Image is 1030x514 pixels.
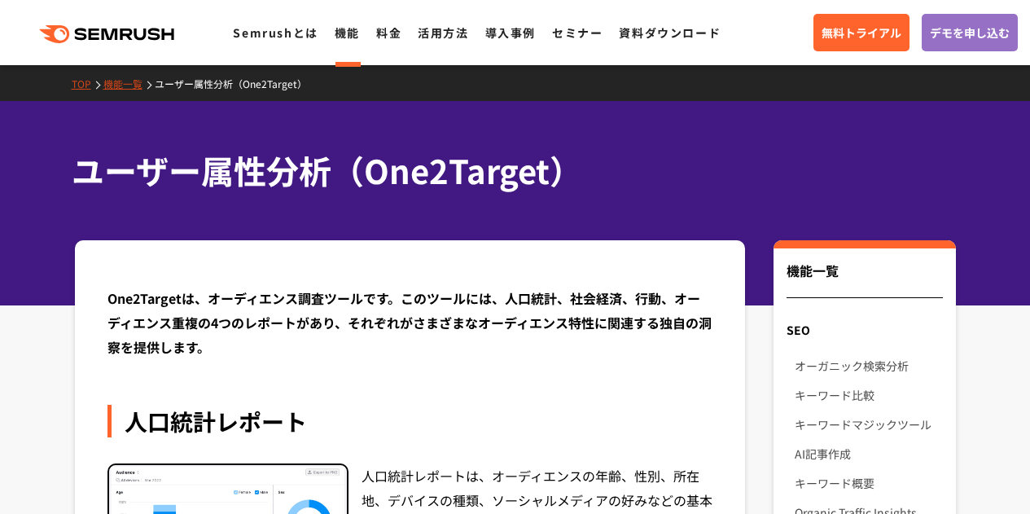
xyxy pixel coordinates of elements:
a: ユーザー属性分析（One2Target） [155,77,319,90]
span: 無料トライアル [822,24,901,42]
a: オーガニック検索分析 [795,351,942,380]
div: 機能一覧 [787,261,942,298]
a: 資料ダウンロード [619,24,721,41]
div: SEO [774,315,955,345]
a: 無料トライアル [813,14,909,51]
a: セミナー [552,24,603,41]
a: 導入事例 [485,24,536,41]
a: 機能一覧 [103,77,155,90]
a: TOP [72,77,103,90]
a: 活用方法 [418,24,468,41]
span: デモを申し込む [930,24,1010,42]
a: 料金 [376,24,401,41]
a: Semrushとは [233,24,318,41]
h1: ユーザー属性分析（One2Target） [72,147,943,195]
a: キーワード概要 [795,468,942,498]
a: キーワードマジックツール [795,410,942,439]
a: 機能 [335,24,360,41]
a: デモを申し込む [922,14,1018,51]
div: One2Targetは、オーディエンス調査ツールです。このツールには、人口統計、社会経済、行動、オーディエンス重複の4つのレポートがあり、それぞれがさまざまなオーディエンス特性に関連する独自の洞... [107,286,713,359]
a: キーワード比較 [795,380,942,410]
a: AI記事作成 [795,439,942,468]
div: 人口統計レポート [107,405,713,437]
